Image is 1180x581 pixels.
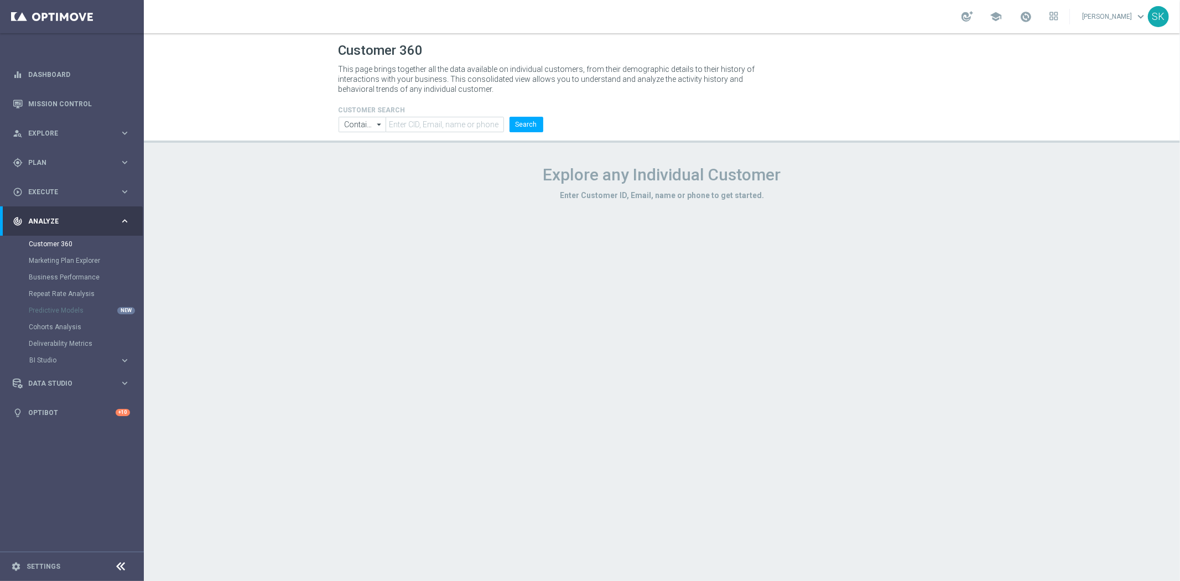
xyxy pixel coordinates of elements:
div: Marketing Plan Explorer [29,252,143,269]
button: play_circle_outline Execute keyboard_arrow_right [12,188,131,196]
div: Mission Control [13,89,130,118]
i: arrow_drop_down [374,117,385,132]
input: Enter CID, Email, name or phone [386,117,503,132]
div: BI Studio [29,357,119,364]
button: equalizer Dashboard [12,70,131,79]
div: Cohorts Analysis [29,319,143,335]
div: Analyze [13,216,119,226]
a: Customer 360 [29,240,115,248]
button: person_search Explore keyboard_arrow_right [12,129,131,138]
i: person_search [13,128,23,138]
button: Search [510,117,543,132]
div: Repeat Rate Analysis [29,286,143,302]
button: lightbulb Optibot +10 [12,408,131,417]
h1: Customer 360 [339,43,986,59]
input: Contains [339,117,386,132]
a: Mission Control [28,89,130,118]
a: Cohorts Analysis [29,323,115,331]
i: keyboard_arrow_right [119,186,130,197]
i: keyboard_arrow_right [119,355,130,366]
div: SK [1148,6,1169,27]
h3: Enter Customer ID, Email, name or phone to get started. [339,190,986,200]
a: Optibot [28,398,116,427]
div: Data Studio [13,378,119,388]
a: Marketing Plan Explorer [29,256,115,265]
a: [PERSON_NAME]keyboard_arrow_down [1081,8,1148,25]
div: Plan [13,158,119,168]
div: Business Performance [29,269,143,286]
div: Execute [13,187,119,197]
span: Explore [28,130,119,137]
div: Predictive Models [29,302,143,319]
span: keyboard_arrow_down [1135,11,1147,23]
button: gps_fixed Plan keyboard_arrow_right [12,158,131,167]
i: gps_fixed [13,158,23,168]
i: keyboard_arrow_right [119,157,130,168]
i: equalizer [13,70,23,80]
span: school [990,11,1002,23]
div: Optibot [13,398,130,427]
i: play_circle_outline [13,187,23,197]
i: keyboard_arrow_right [119,216,130,226]
button: track_changes Analyze keyboard_arrow_right [12,217,131,226]
div: BI Studio [29,352,143,369]
a: Dashboard [28,60,130,89]
div: Explore [13,128,119,138]
i: keyboard_arrow_right [119,378,130,388]
span: Execute [28,189,119,195]
h1: Explore any Individual Customer [339,165,986,185]
div: NEW [117,307,135,314]
span: Analyze [28,218,119,225]
i: keyboard_arrow_right [119,128,130,138]
span: Plan [28,159,119,166]
div: Dashboard [13,60,130,89]
a: Deliverability Metrics [29,339,115,348]
a: Business Performance [29,273,115,282]
div: Deliverability Metrics [29,335,143,352]
i: settings [11,562,21,572]
a: Settings [27,563,60,570]
h4: CUSTOMER SEARCH [339,106,543,114]
div: +10 [116,409,130,416]
button: Data Studio keyboard_arrow_right [12,379,131,388]
p: This page brings together all the data available on individual customers, from their demographic ... [339,64,765,94]
i: track_changes [13,216,23,226]
button: BI Studio keyboard_arrow_right [29,356,131,365]
button: Mission Control [12,100,131,108]
i: lightbulb [13,408,23,418]
span: BI Studio [29,357,108,364]
a: Repeat Rate Analysis [29,289,115,298]
span: Data Studio [28,380,119,387]
div: Customer 360 [29,236,143,252]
